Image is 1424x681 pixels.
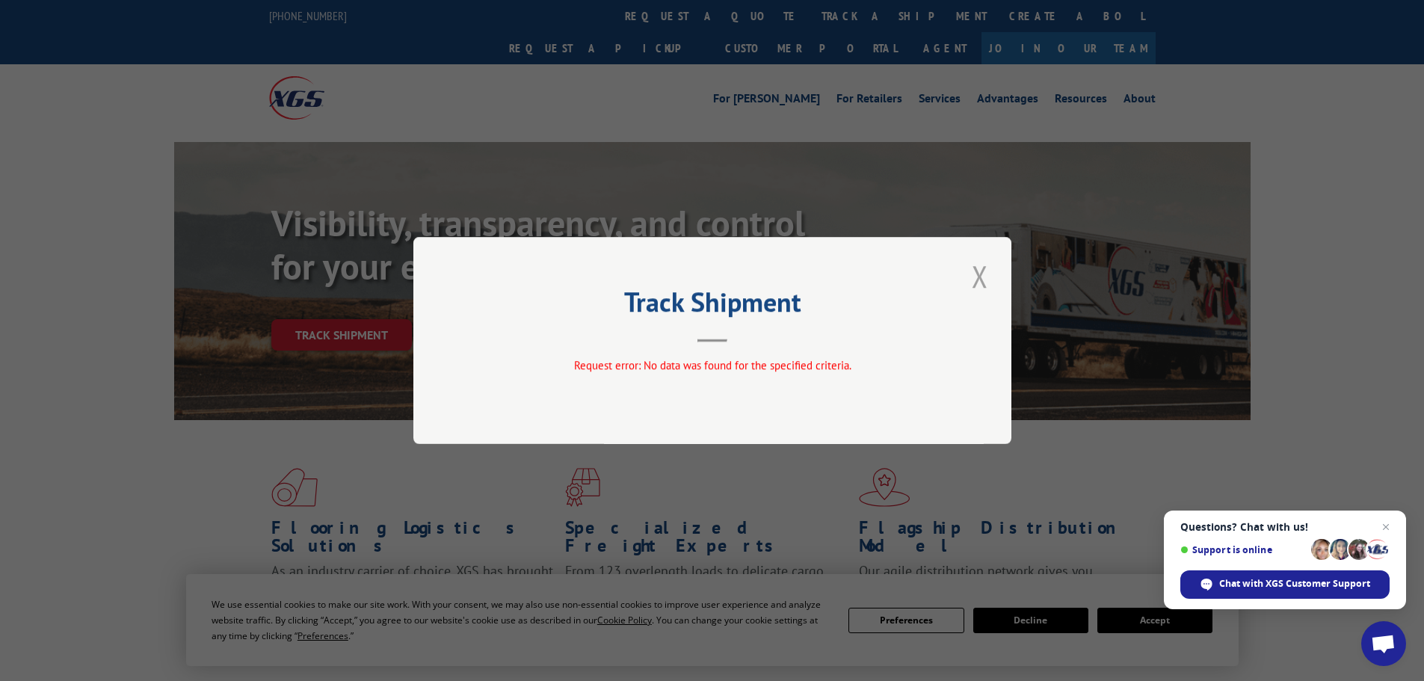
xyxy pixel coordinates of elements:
span: Chat with XGS Customer Support [1180,570,1390,599]
span: Request error: No data was found for the specified criteria. [573,358,851,372]
span: Chat with XGS Customer Support [1219,577,1370,591]
h2: Track Shipment [488,292,937,320]
span: Questions? Chat with us! [1180,521,1390,533]
span: Support is online [1180,544,1306,555]
a: Open chat [1361,621,1406,666]
button: Close modal [967,256,993,297]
